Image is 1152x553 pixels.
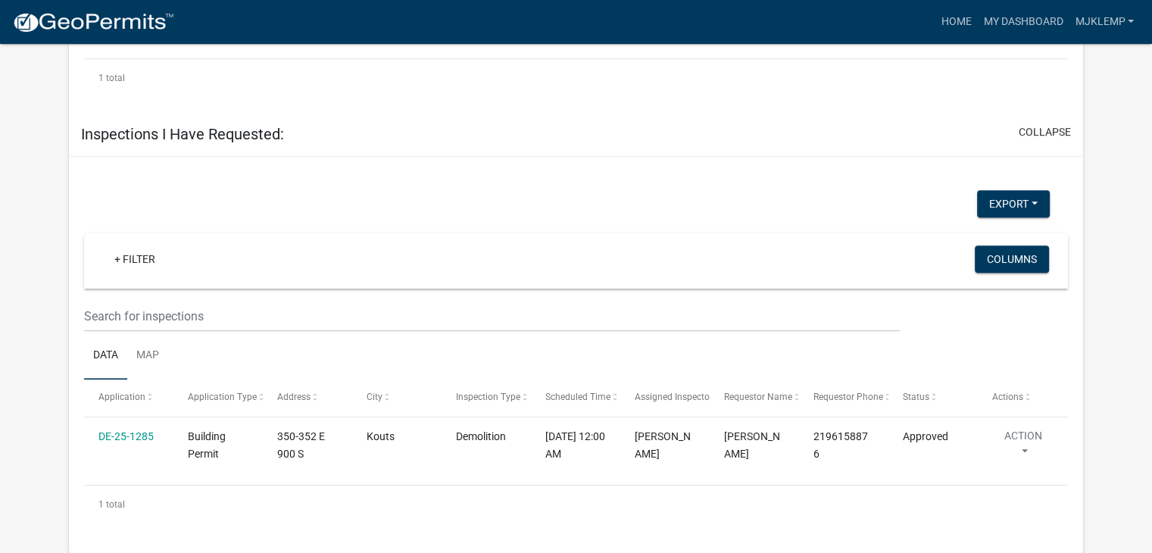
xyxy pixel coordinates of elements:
[799,380,888,416] datatable-header-cell: Requestor Phone
[367,430,395,442] span: Kouts
[188,430,226,460] span: Building Permit
[531,380,620,416] datatable-header-cell: Scheduled Time
[545,430,605,460] span: 08/01/2025, 12:00 AM
[992,392,1023,402] span: Actions
[724,392,792,402] span: Requestor Name
[173,380,263,416] datatable-header-cell: Application Type
[367,392,382,402] span: City
[84,301,900,332] input: Search for inspections
[84,380,173,416] datatable-header-cell: Application
[978,380,1067,416] datatable-header-cell: Actions
[263,380,352,416] datatable-header-cell: Address
[813,430,868,460] span: 2196158876
[975,245,1049,273] button: Columns
[456,392,520,402] span: Inspection Type
[456,430,506,442] span: Demolition
[977,190,1050,217] button: Export
[352,380,442,416] datatable-header-cell: City
[84,332,127,380] a: Data
[98,392,145,402] span: Application
[903,392,929,402] span: Status
[545,392,610,402] span: Scheduled Time
[84,59,1068,97] div: 1 total
[1069,8,1140,36] a: mjklemp
[813,392,883,402] span: Requestor Phone
[277,392,311,402] span: Address
[935,8,977,36] a: Home
[635,430,691,460] span: Michael Haller
[84,486,1068,523] div: 1 total
[102,245,167,273] a: + Filter
[992,428,1054,466] button: Action
[81,125,284,143] h5: Inspections I Have Requested:
[710,380,799,416] datatable-header-cell: Requestor Name
[188,392,257,402] span: Application Type
[620,380,710,416] datatable-header-cell: Assigned Inspector
[277,430,325,460] span: 350-352 E 900 S
[442,380,531,416] datatable-header-cell: Inspection Type
[724,430,780,460] span: Jillian Klemp
[1019,124,1071,140] button: collapse
[98,430,154,442] a: DE-25-1285
[903,430,948,442] span: Approved
[888,380,978,416] datatable-header-cell: Status
[635,392,713,402] span: Assigned Inspector
[977,8,1069,36] a: My Dashboard
[127,332,168,380] a: Map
